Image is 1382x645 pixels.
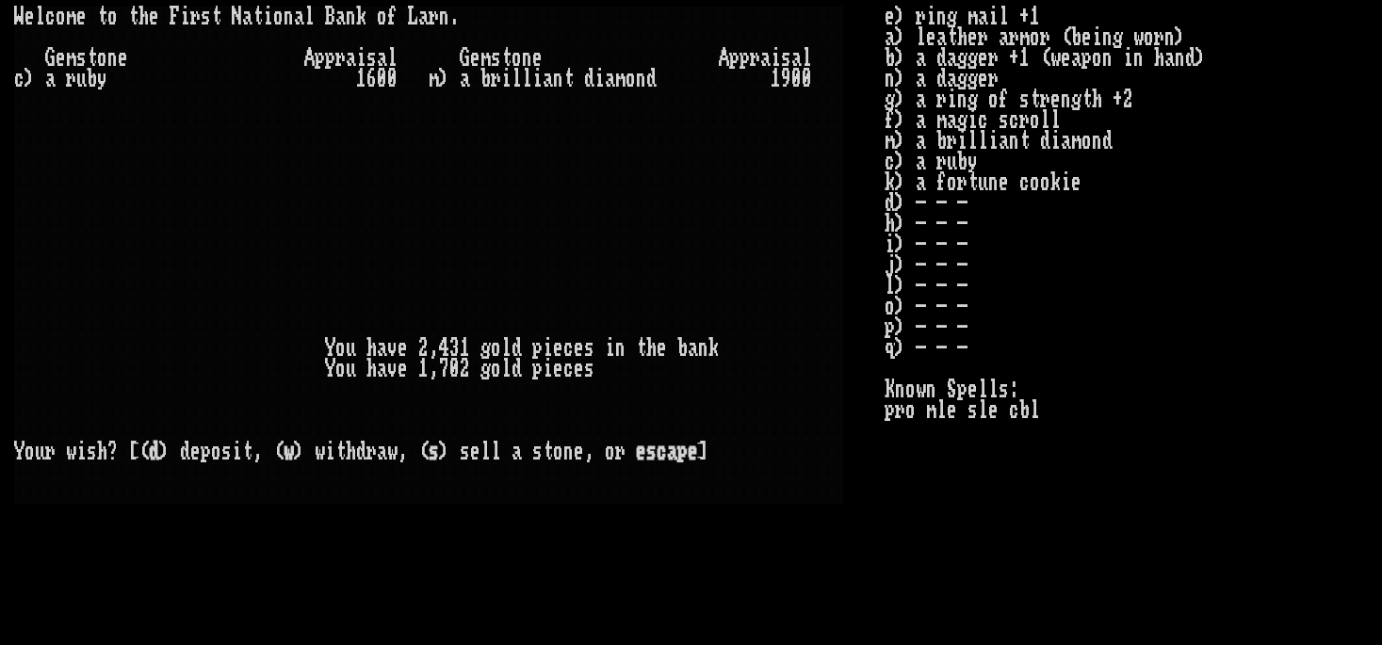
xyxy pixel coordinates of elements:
div: h [646,338,657,359]
div: u [346,359,356,379]
div: n [636,69,646,89]
div: t [543,442,553,462]
div: s [366,48,377,69]
div: s [584,338,594,359]
div: ) [439,69,449,89]
div: e [470,442,480,462]
div: m [66,7,76,27]
div: o [211,442,221,462]
div: p [729,48,740,69]
div: b [87,69,97,89]
div: d [584,69,594,89]
div: d [512,338,522,359]
div: e [470,48,480,69]
div: v [387,359,398,379]
div: 0 [377,69,387,89]
div: t [128,7,138,27]
div: a [418,7,429,27]
div: t [252,7,263,27]
div: e [398,338,408,359]
div: r [491,69,501,89]
div: 7 [439,359,449,379]
div: p [325,48,335,69]
div: d [512,359,522,379]
div: n [615,338,626,359]
div: d [646,69,657,89]
div: 9 [781,69,791,89]
div: v [387,338,398,359]
div: 3 [449,338,460,359]
div: a [377,338,387,359]
div: i [263,7,273,27]
div: n [522,48,532,69]
div: s [221,442,232,462]
div: d [356,442,366,462]
div: r [615,442,626,462]
div: e [553,359,563,379]
div: 0 [802,69,812,89]
div: o [97,48,107,69]
div: a [760,48,771,69]
div: e [688,442,698,462]
div: s [76,48,87,69]
div: ? [107,442,118,462]
div: m [66,48,76,69]
div: Y [325,338,335,359]
div: . [449,7,460,27]
div: a [242,7,252,27]
div: r [335,48,346,69]
div: t [563,69,574,89]
div: 0 [387,69,398,89]
div: e [24,7,35,27]
div: e [532,48,543,69]
div: t [501,48,512,69]
div: , [252,442,263,462]
div: r [45,442,56,462]
div: r [750,48,760,69]
div: n [107,48,118,69]
div: l [491,442,501,462]
div: r [66,69,76,89]
div: e [636,442,646,462]
div: i [605,338,615,359]
div: e [574,359,584,379]
div: Y [325,359,335,379]
div: l [35,7,45,27]
div: g [480,338,491,359]
div: p [532,338,543,359]
div: l [522,69,532,89]
div: t [211,7,221,27]
div: h [366,338,377,359]
div: d [180,442,190,462]
div: a [460,69,470,89]
div: o [107,7,118,27]
div: o [56,7,66,27]
div: r [366,442,377,462]
div: b [677,338,688,359]
div: u [76,69,87,89]
div: e [553,338,563,359]
div: s [584,359,594,379]
div: ) [294,442,304,462]
div: h [366,359,377,379]
div: t [97,7,107,27]
div: t [636,338,646,359]
div: s [429,442,439,462]
stats: e) ring mail +1 a) leather armor (being worn) b) a dagger +1 (weapon in hand) n) a dagger g) a ri... [885,7,1368,613]
div: t [335,442,346,462]
div: a [667,442,677,462]
div: l [480,442,491,462]
div: ] [698,442,708,462]
div: e [118,48,128,69]
div: o [605,442,615,462]
div: 4 [439,338,449,359]
div: 1 [418,359,429,379]
div: 1 [356,69,366,89]
div: , [429,359,439,379]
div: l [512,69,522,89]
div: a [791,48,802,69]
div: 6 [366,69,377,89]
div: a [45,69,56,89]
div: p [532,359,543,379]
div: p [740,48,750,69]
